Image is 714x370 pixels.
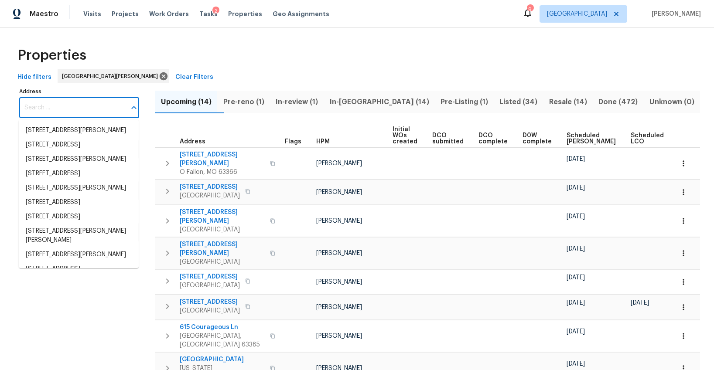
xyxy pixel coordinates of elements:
[212,7,219,15] div: 2
[316,139,330,145] span: HPM
[180,208,265,225] span: [STREET_ADDRESS][PERSON_NAME]
[17,72,51,83] span: Hide filters
[19,224,139,248] li: [STREET_ADDRESS][PERSON_NAME][PERSON_NAME]
[547,10,607,18] span: [GEOGRAPHIC_DATA]
[432,132,464,145] span: DCO submitted
[567,300,585,306] span: [DATE]
[393,126,417,145] span: Initial WOs created
[180,183,240,191] span: [STREET_ADDRESS]
[180,306,240,315] span: [GEOGRAPHIC_DATA]
[180,168,265,177] span: O Fallon, MO 63366
[180,332,265,349] span: [GEOGRAPHIC_DATA], [GEOGRAPHIC_DATA] 63385
[316,218,362,224] span: [PERSON_NAME]
[549,96,588,108] span: Resale (14)
[112,10,139,18] span: Projects
[30,10,58,18] span: Maestro
[329,96,429,108] span: In-[GEOGRAPHIC_DATA] (14)
[316,160,362,166] span: [PERSON_NAME]
[222,96,264,108] span: Pre-reno (1)
[180,191,240,200] span: [GEOGRAPHIC_DATA]
[14,69,55,85] button: Hide filters
[19,123,139,138] li: [STREET_ADDRESS][PERSON_NAME]
[316,333,362,339] span: [PERSON_NAME]
[567,132,616,145] span: Scheduled [PERSON_NAME]
[567,156,585,162] span: [DATE]
[19,152,139,166] li: [STREET_ADDRESS][PERSON_NAME]
[19,210,139,224] li: [STREET_ADDRESS]
[199,11,218,17] span: Tasks
[19,195,139,210] li: [STREET_ADDRESS]
[17,51,86,60] span: Properties
[567,185,585,191] span: [DATE]
[648,10,701,18] span: [PERSON_NAME]
[567,329,585,335] span: [DATE]
[180,281,240,290] span: [GEOGRAPHIC_DATA]
[316,250,362,256] span: [PERSON_NAME]
[180,225,265,234] span: [GEOGRAPHIC_DATA]
[567,361,585,367] span: [DATE]
[180,150,265,168] span: [STREET_ADDRESS][PERSON_NAME]
[316,189,362,195] span: [PERSON_NAME]
[180,355,265,364] span: [GEOGRAPHIC_DATA]
[172,69,217,85] button: Clear Filters
[19,248,139,262] li: [STREET_ADDRESS][PERSON_NAME]
[499,96,538,108] span: Listed (34)
[631,132,664,145] span: Scheduled LCO
[567,246,585,252] span: [DATE]
[128,102,140,114] button: Close
[478,132,508,145] span: DCO complete
[161,96,212,108] span: Upcoming (14)
[19,89,139,94] label: Address
[19,98,126,118] input: Search ...
[180,298,240,306] span: [STREET_ADDRESS]
[149,10,189,18] span: Work Orders
[83,10,101,18] span: Visits
[440,96,489,108] span: Pre-Listing (1)
[285,139,301,145] span: Flags
[649,96,695,108] span: Unknown (0)
[180,258,265,266] span: [GEOGRAPHIC_DATA]
[180,240,265,258] span: [STREET_ADDRESS][PERSON_NAME]
[275,96,318,108] span: In-review (1)
[527,5,533,14] div: 9
[180,323,265,332] span: 615 Courageous Ln
[19,138,139,152] li: [STREET_ADDRESS]
[175,72,213,83] span: Clear Filters
[631,300,649,306] span: [DATE]
[180,139,205,145] span: Address
[228,10,262,18] span: Properties
[598,96,638,108] span: Done (472)
[567,275,585,281] span: [DATE]
[62,72,161,81] span: [GEOGRAPHIC_DATA][PERSON_NAME]
[316,279,362,285] span: [PERSON_NAME]
[58,69,169,83] div: [GEOGRAPHIC_DATA][PERSON_NAME]
[316,304,362,310] span: [PERSON_NAME]
[180,272,240,281] span: [STREET_ADDRESS]
[19,262,139,276] li: [STREET_ADDRESS]
[567,214,585,220] span: [DATE]
[19,166,139,181] li: [STREET_ADDRESS]
[523,132,552,145] span: D0W complete
[19,181,139,195] li: [STREET_ADDRESS][PERSON_NAME]
[273,10,329,18] span: Geo Assignments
